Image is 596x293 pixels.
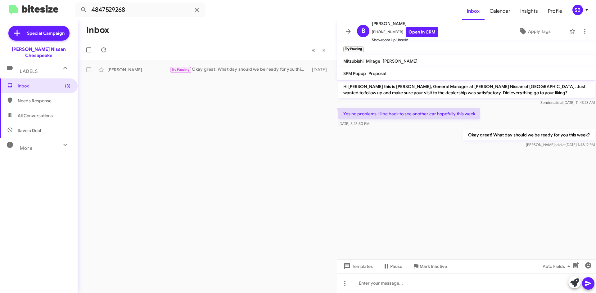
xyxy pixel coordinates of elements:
[343,47,364,52] small: Try Pausing
[18,113,53,119] span: All Conversations
[75,2,205,17] input: Search
[420,261,447,272] span: Mark Inactive
[378,261,407,272] button: Pause
[528,26,551,37] span: Apply Tags
[337,261,378,272] button: Templates
[338,108,480,119] p: Yes no problems I'll be back to see another car hopefully this week
[20,69,38,74] span: Labels
[342,261,373,272] span: Templates
[309,67,332,73] div: [DATE]
[343,71,366,76] span: SPM Popup
[366,58,380,64] span: Mirage
[308,44,329,56] nav: Page navigation example
[540,100,595,105] span: Sender [DATE] 11:43:23 AM
[572,5,583,15] div: SB
[368,71,386,76] span: Proposal
[169,66,309,73] div: Okay great! What day should we be ready for you this week?
[27,30,65,36] span: Special Campaign
[18,83,70,89] span: Inbox
[538,261,577,272] button: Auto Fields
[555,142,566,147] span: said at
[383,58,418,64] span: [PERSON_NAME]
[65,83,70,89] span: (3)
[462,2,485,20] a: Inbox
[312,46,315,54] span: «
[567,5,589,15] button: SB
[308,44,319,56] button: Previous
[338,81,595,98] p: Hi [PERSON_NAME] this is [PERSON_NAME], General Manager at [PERSON_NAME] Nissan of [GEOGRAPHIC_DA...
[107,67,169,73] div: [PERSON_NAME]
[8,26,70,41] a: Special Campaign
[18,98,70,104] span: Needs Response
[407,261,452,272] button: Mark Inactive
[338,121,369,126] span: [DATE] 5:26:50 PM
[543,261,572,272] span: Auto Fields
[526,142,595,147] span: [PERSON_NAME] [DATE] 1:43:12 PM
[86,25,109,35] h1: Inbox
[318,44,329,56] button: Next
[372,20,438,27] span: [PERSON_NAME]
[322,46,326,54] span: »
[503,26,566,37] button: Apply Tags
[463,129,595,140] p: Okay great! What day should we be ready for you this week?
[515,2,543,20] a: Insights
[406,27,438,37] a: Open in CRM
[18,127,41,134] span: Save a Deal
[390,261,402,272] span: Pause
[372,27,438,37] span: [PHONE_NUMBER]
[372,37,438,43] span: Showroom Up Unsold
[343,58,363,64] span: Mitsubishi
[485,2,515,20] a: Calendar
[553,100,563,105] span: said at
[172,68,190,72] span: Try Pausing
[543,2,567,20] a: Profile
[361,26,365,36] span: B
[20,145,33,151] span: More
